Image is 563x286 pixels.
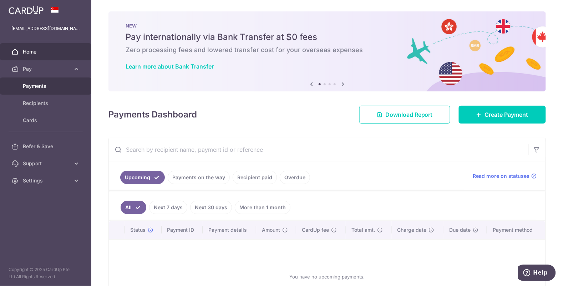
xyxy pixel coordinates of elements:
[302,226,329,234] span: CardUp fee
[473,172,537,180] a: Read more on statuses
[397,226,427,234] span: Charge date
[126,23,529,29] p: NEW
[126,63,214,70] a: Learn more about Bank Transfer
[162,221,203,239] th: Payment ID
[23,117,70,124] span: Cards
[149,201,187,214] a: Next 7 days
[473,172,530,180] span: Read more on statuses
[9,6,44,14] img: CardUp
[487,221,545,239] th: Payment method
[23,48,70,55] span: Home
[23,65,70,72] span: Pay
[126,46,529,54] h6: Zero processing fees and lowered transfer cost for your overseas expenses
[109,138,528,161] input: Search by recipient name, payment id or reference
[130,226,146,234] span: Status
[120,171,165,184] a: Upcoming
[280,171,310,184] a: Overdue
[359,106,450,124] a: Download Report
[449,226,471,234] span: Due date
[23,177,70,184] span: Settings
[351,226,375,234] span: Total amt.
[23,160,70,167] span: Support
[190,201,232,214] a: Next 30 days
[518,265,556,282] iframe: Opens a widget where you can find more information
[235,201,290,214] a: More than 1 month
[262,226,280,234] span: Amount
[23,82,70,90] span: Payments
[168,171,230,184] a: Payments on the way
[385,110,433,119] span: Download Report
[126,31,529,43] h5: Pay internationally via Bank Transfer at $0 fees
[459,106,546,124] a: Create Payment
[233,171,277,184] a: Recipient paid
[485,110,528,119] span: Create Payment
[23,100,70,107] span: Recipients
[108,108,197,121] h4: Payments Dashboard
[203,221,256,239] th: Payment details
[11,25,80,32] p: [EMAIL_ADDRESS][DOMAIN_NAME]
[108,11,546,91] img: Bank transfer banner
[121,201,146,214] a: All
[23,143,70,150] span: Refer & Save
